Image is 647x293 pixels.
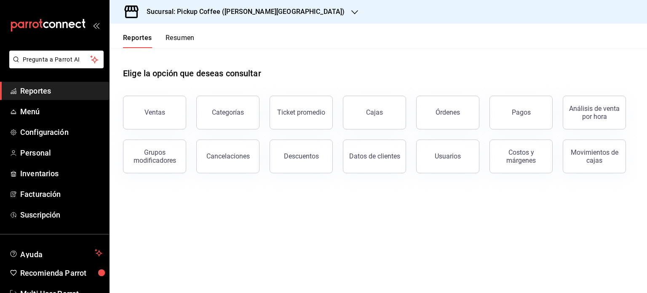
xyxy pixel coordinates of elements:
div: Análisis de venta por hora [568,105,620,121]
div: Cancelaciones [206,152,250,160]
button: Costos y márgenes [489,140,553,173]
div: Datos de clientes [349,152,400,160]
span: Configuración [20,126,102,138]
a: Pregunta a Parrot AI [6,61,104,70]
div: Ticket promedio [277,108,325,116]
div: Categorías [212,108,244,116]
span: Inventarios [20,168,102,179]
button: open_drawer_menu [93,22,99,29]
button: Ticket promedio [270,96,333,129]
button: Análisis de venta por hora [563,96,626,129]
button: Pregunta a Parrot AI [9,51,104,68]
span: Pregunta a Parrot AI [23,55,91,64]
span: Reportes [20,85,102,97]
div: Costos y márgenes [495,148,547,164]
button: Reportes [123,34,152,48]
button: Categorías [196,96,259,129]
div: Cajas [366,108,383,118]
span: Suscripción [20,209,102,220]
div: Pagos [512,108,531,116]
button: Grupos modificadores [123,140,186,173]
button: Ventas [123,96,186,129]
button: Datos de clientes [343,140,406,173]
span: Menú [20,106,102,117]
div: Movimientos de cajas [568,148,620,164]
button: Movimientos de cajas [563,140,626,173]
span: Personal [20,147,102,159]
div: Usuarios [435,152,461,160]
span: Ayuda [20,248,91,258]
div: navigation tabs [123,34,195,48]
div: Grupos modificadores [128,148,181,164]
div: Ventas [144,108,165,116]
button: Pagos [489,96,553,129]
button: Usuarios [416,140,479,173]
h3: Sucursal: Pickup Coffee ([PERSON_NAME][GEOGRAPHIC_DATA]) [140,7,345,17]
button: Resumen [166,34,195,48]
span: Recomienda Parrot [20,267,102,279]
button: Descuentos [270,140,333,173]
button: Órdenes [416,96,479,129]
button: Cancelaciones [196,140,259,173]
h1: Elige la opción que deseas consultar [123,67,261,80]
span: Facturación [20,188,102,200]
div: Órdenes [436,108,460,116]
a: Cajas [343,96,406,129]
div: Descuentos [284,152,319,160]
